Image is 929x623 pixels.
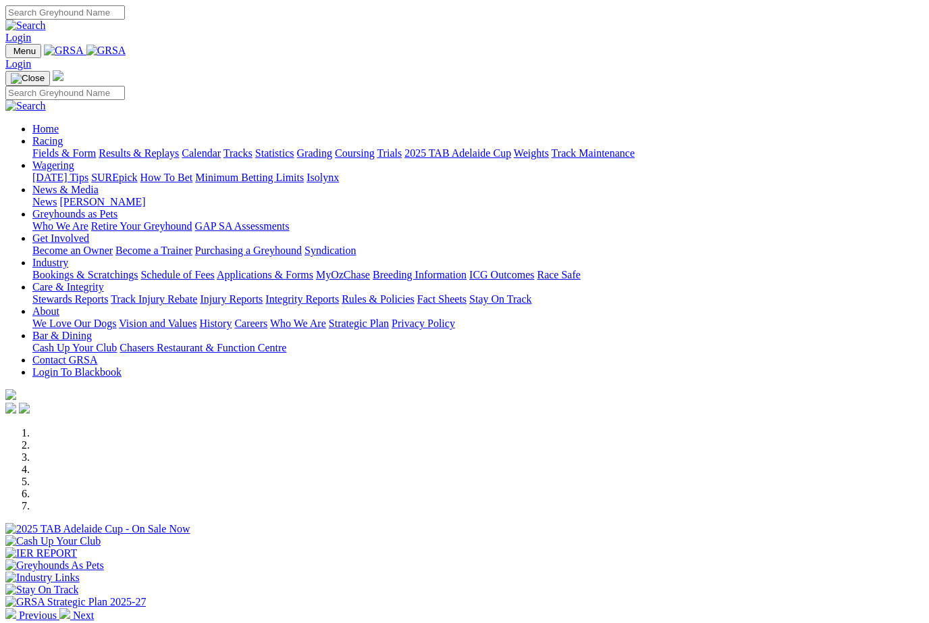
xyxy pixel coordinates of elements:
a: Trials [377,147,402,159]
a: Grading [297,147,332,159]
span: Previous [19,609,57,621]
input: Search [5,5,125,20]
a: Who We Are [32,220,88,232]
a: Strategic Plan [329,318,389,329]
img: IER REPORT [5,547,77,559]
a: Greyhounds as Pets [32,208,117,220]
button: Toggle navigation [5,44,41,58]
a: Race Safe [537,269,580,280]
a: Statistics [255,147,294,159]
img: GRSA [44,45,84,57]
img: 2025 TAB Adelaide Cup - On Sale Now [5,523,190,535]
img: Close [11,73,45,84]
a: Minimum Betting Limits [195,172,304,183]
a: Vision and Values [119,318,196,329]
img: Search [5,20,46,32]
a: GAP SA Assessments [195,220,290,232]
a: We Love Our Dogs [32,318,116,329]
a: [PERSON_NAME] [59,196,145,207]
a: Bar & Dining [32,330,92,341]
a: Calendar [182,147,221,159]
div: Industry [32,269,924,281]
a: Isolynx [307,172,339,183]
img: Cash Up Your Club [5,535,101,547]
a: Track Injury Rebate [111,293,197,305]
img: Greyhounds As Pets [5,559,104,572]
a: 2025 TAB Adelaide Cup [404,147,511,159]
a: [DATE] Tips [32,172,88,183]
a: Stewards Reports [32,293,108,305]
a: Racing [32,135,63,147]
img: GRSA Strategic Plan 2025-27 [5,596,146,608]
a: Coursing [335,147,375,159]
a: Fields & Form [32,147,96,159]
div: News & Media [32,196,924,208]
a: Chasers Restaurant & Function Centre [120,342,286,353]
a: Track Maintenance [552,147,635,159]
a: About [32,305,59,317]
a: Wagering [32,159,74,171]
img: twitter.svg [19,403,30,414]
img: chevron-left-pager-white.svg [5,608,16,619]
img: logo-grsa-white.png [5,389,16,400]
a: Purchasing a Greyhound [195,245,302,256]
button: Toggle navigation [5,71,50,86]
a: Industry [32,257,68,268]
a: Get Involved [32,232,89,244]
a: Become a Trainer [115,245,192,256]
a: ICG Outcomes [469,269,534,280]
img: Industry Links [5,572,80,584]
a: MyOzChase [316,269,370,280]
a: SUREpick [91,172,137,183]
img: logo-grsa-white.png [53,70,63,81]
a: How To Bet [140,172,193,183]
a: Contact GRSA [32,354,97,366]
div: Greyhounds as Pets [32,220,924,232]
a: News [32,196,57,207]
input: Search [5,86,125,100]
div: Get Involved [32,245,924,257]
a: Careers [234,318,267,329]
img: Search [5,100,46,112]
div: Care & Integrity [32,293,924,305]
a: Weights [514,147,549,159]
img: GRSA [86,45,126,57]
a: Cash Up Your Club [32,342,117,353]
a: Become an Owner [32,245,113,256]
a: Privacy Policy [392,318,455,329]
a: Stay On Track [469,293,531,305]
a: Breeding Information [373,269,467,280]
a: Syndication [304,245,356,256]
span: Menu [14,46,36,56]
div: About [32,318,924,330]
a: Next [59,609,94,621]
a: Retire Your Greyhound [91,220,192,232]
a: Fact Sheets [417,293,467,305]
a: Home [32,123,59,134]
a: Tracks [223,147,253,159]
a: Previous [5,609,59,621]
img: chevron-right-pager-white.svg [59,608,70,619]
img: Stay On Track [5,584,78,596]
div: Racing [32,147,924,159]
a: Care & Integrity [32,281,104,293]
a: Applications & Forms [217,269,313,280]
a: Login [5,32,31,43]
a: Results & Replays [99,147,179,159]
a: Injury Reports [200,293,263,305]
a: Who We Are [270,318,326,329]
a: Schedule of Fees [140,269,214,280]
a: Login To Blackbook [32,366,122,378]
div: Bar & Dining [32,342,924,354]
a: News & Media [32,184,99,195]
a: Rules & Policies [342,293,415,305]
a: Login [5,58,31,70]
a: Integrity Reports [265,293,339,305]
div: Wagering [32,172,924,184]
span: Next [73,609,94,621]
a: History [199,318,232,329]
a: Bookings & Scratchings [32,269,138,280]
img: facebook.svg [5,403,16,414]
